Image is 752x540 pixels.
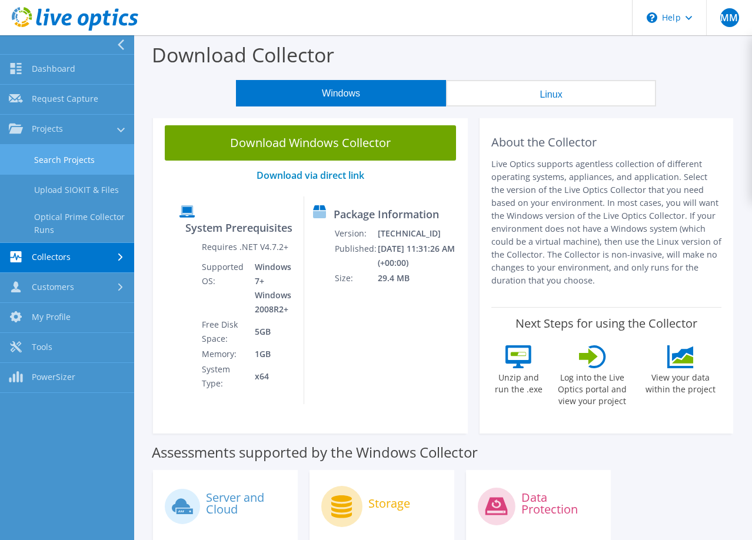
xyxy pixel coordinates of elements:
[491,135,721,149] h2: About the Collector
[201,259,246,317] td: Supported OS:
[246,259,295,317] td: Windows 7+ Windows 2008R2+
[236,80,446,106] button: Windows
[152,41,334,68] label: Download Collector
[185,222,292,234] label: System Prerequisites
[165,125,456,161] a: Download Windows Collector
[202,241,288,253] label: Requires .NET V4.7.2+
[334,226,377,241] td: Version:
[491,158,721,287] p: Live Optics supports agentless collection of different operating systems, appliances, and applica...
[201,317,246,346] td: Free Disk Space:
[246,346,295,362] td: 1GB
[201,362,246,391] td: System Type:
[521,492,599,515] label: Data Protection
[246,317,295,346] td: 5GB
[491,368,545,395] label: Unzip and run the .exe
[152,446,478,458] label: Assessments supported by the Windows Collector
[515,316,697,331] label: Next Steps for using the Collector
[246,362,295,391] td: x64
[334,241,377,271] td: Published:
[377,271,462,286] td: 29.4 MB
[334,208,439,220] label: Package Information
[551,368,634,407] label: Log into the Live Optics portal and view your project
[257,169,364,182] a: Download via direct link
[377,226,462,241] td: [TECHNICAL_ID]
[640,368,722,395] label: View your data within the project
[368,498,410,509] label: Storage
[334,271,377,286] td: Size:
[201,346,246,362] td: Memory:
[446,80,656,106] button: Linux
[206,492,286,515] label: Server and Cloud
[647,12,657,23] svg: \n
[720,8,739,27] span: MM
[377,241,462,271] td: [DATE] 11:31:26 AM (+00:00)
